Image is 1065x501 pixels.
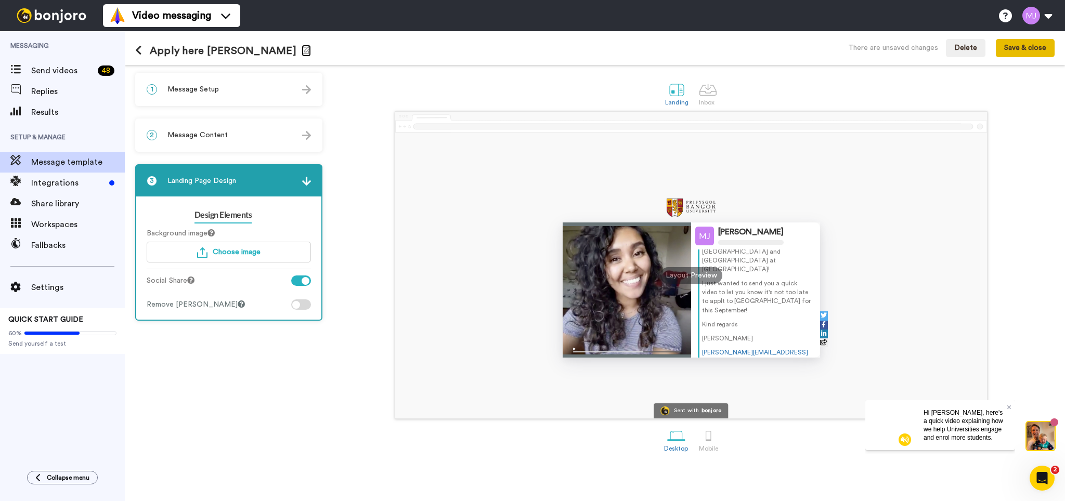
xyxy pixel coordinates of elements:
[147,84,157,95] span: 1
[702,320,813,329] p: Kind regards
[1051,466,1059,474] span: 2
[718,227,784,237] div: [PERSON_NAME]
[27,471,98,484] button: Collapse menu
[302,131,311,140] img: arrow.svg
[147,242,311,262] button: Choose image
[197,247,207,258] img: upload-turquoise.svg
[31,177,105,189] span: Integrations
[674,408,699,414] div: Sent with
[147,176,157,186] span: 3
[47,473,89,482] span: Collapse menu
[302,177,311,186] img: arrow.svg
[699,445,718,452] div: Mobile
[12,8,90,23] img: bj-logo-header-white.svg
[664,445,689,452] div: Desktop
[694,421,723,457] a: Mobile
[31,197,125,210] span: Share library
[563,342,692,358] img: player-controls-full.svg
[302,85,311,94] img: arrow.svg
[109,7,126,24] img: vm-color.svg
[31,156,125,168] span: Message template
[135,118,322,152] div: 2Message Content
[1030,466,1055,491] iframe: Intercom live chat
[31,106,125,118] span: Results
[665,99,689,106] div: Landing
[132,8,211,23] span: Video messaging
[702,349,808,364] a: [PERSON_NAME][EMAIL_ADDRESS][DOMAIN_NAME]
[946,39,985,58] button: Delete
[660,75,694,111] a: Landing
[167,84,219,95] span: Message Setup
[8,316,83,323] span: QUICK START GUIDE
[135,73,322,106] div: 1Message Setup
[135,45,311,57] h1: Apply here [PERSON_NAME]
[194,207,252,223] a: Design Elements
[31,281,125,294] span: Settings
[699,99,717,106] div: Inbox
[31,85,125,98] span: Replies
[702,408,722,414] div: bonjoro
[702,279,813,315] p: I just wanted to send you a quick video to let you know it's not too late to applt to [GEOGRAPHIC...
[213,248,261,256] span: Choose image
[147,228,215,239] label: Background image
[694,75,722,111] a: Inbox
[147,299,245,310] div: Remove [PERSON_NAME]
[702,334,813,343] p: [PERSON_NAME]
[660,406,669,415] img: Bonjoro Logo
[659,421,694,457] a: Desktop
[8,329,22,337] span: 60%
[33,33,46,46] img: mute-white.svg
[147,130,157,140] span: 2
[31,64,94,77] span: Send videos
[167,130,228,140] span: Message Content
[147,275,194,286] label: Social Share
[660,267,722,284] div: Layout Preview
[98,65,114,76] div: 48
[31,239,125,252] span: Fallbacks
[167,176,236,186] span: Landing Page Design
[58,9,138,41] span: Hi [PERSON_NAME], here's a quick video explaining how we help Universities engage and enrol more ...
[848,43,938,53] div: There are unsaved changes
[996,39,1055,58] button: Save & close
[1,2,29,30] img: 5087268b-a063-445d-b3f7-59d8cce3615b-1541509651.jpg
[8,339,116,348] span: Send yourself a test
[31,218,125,231] span: Workspaces
[667,199,715,217] img: 14483c9c-1643-4037-86be-1d18a3683353
[695,227,714,245] img: Profile Image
